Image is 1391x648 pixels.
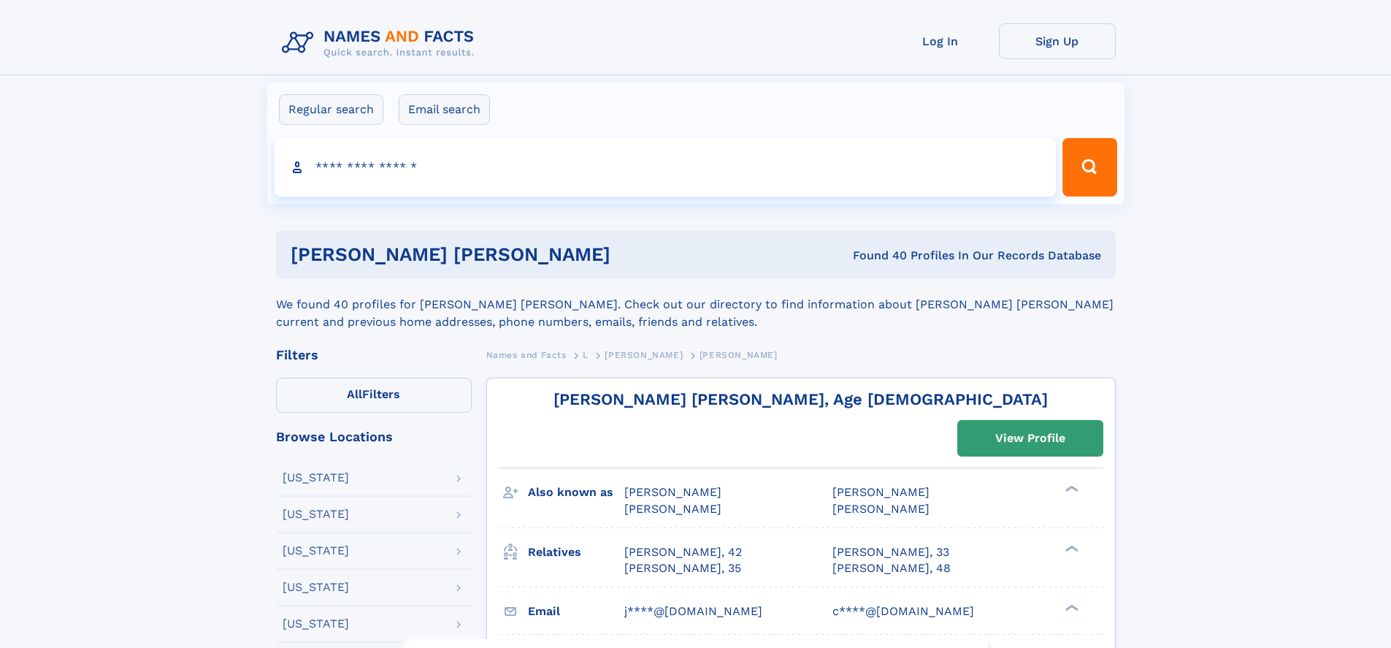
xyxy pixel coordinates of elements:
label: Filters [276,378,472,413]
button: Search Button [1062,138,1116,197]
div: View Profile [995,422,1065,455]
div: [US_STATE] [283,582,349,593]
span: L [583,350,589,360]
a: [PERSON_NAME], 42 [624,544,742,560]
h3: Also known as [528,480,624,505]
label: Regular search [279,94,383,125]
a: Log In [882,23,999,59]
div: [US_STATE] [283,545,349,557]
a: View Profile [958,421,1103,456]
a: L [583,346,589,364]
div: Found 40 Profiles In Our Records Database [732,248,1101,264]
span: [PERSON_NAME] [624,502,721,516]
span: All [347,387,362,401]
div: ❯ [1062,544,1079,553]
a: [PERSON_NAME], 48 [832,560,951,576]
h1: [PERSON_NAME] [PERSON_NAME] [291,245,732,264]
div: Filters [276,348,472,362]
span: [PERSON_NAME] [700,350,778,360]
span: [PERSON_NAME] [832,502,930,516]
img: Logo Names and Facts [276,23,486,63]
span: [PERSON_NAME] [832,485,930,499]
a: [PERSON_NAME], 33 [832,544,949,560]
div: ❯ [1062,603,1079,612]
a: [PERSON_NAME] [605,346,683,364]
input: search input [275,138,1057,197]
a: Names and Facts [486,346,567,364]
div: [US_STATE] [283,472,349,484]
a: Sign Up [999,23,1116,59]
div: [US_STATE] [283,618,349,630]
a: [PERSON_NAME] [PERSON_NAME], Age [DEMOGRAPHIC_DATA] [553,390,1048,408]
a: [PERSON_NAME], 35 [624,560,741,576]
h3: Email [528,599,624,624]
div: We found 40 profiles for [PERSON_NAME] [PERSON_NAME]. Check out our directory to find information... [276,278,1116,331]
div: [US_STATE] [283,508,349,520]
div: ❯ [1062,484,1079,494]
label: Email search [399,94,490,125]
h3: Relatives [528,540,624,565]
span: [PERSON_NAME] [624,485,721,499]
div: Browse Locations [276,430,472,443]
span: [PERSON_NAME] [605,350,683,360]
